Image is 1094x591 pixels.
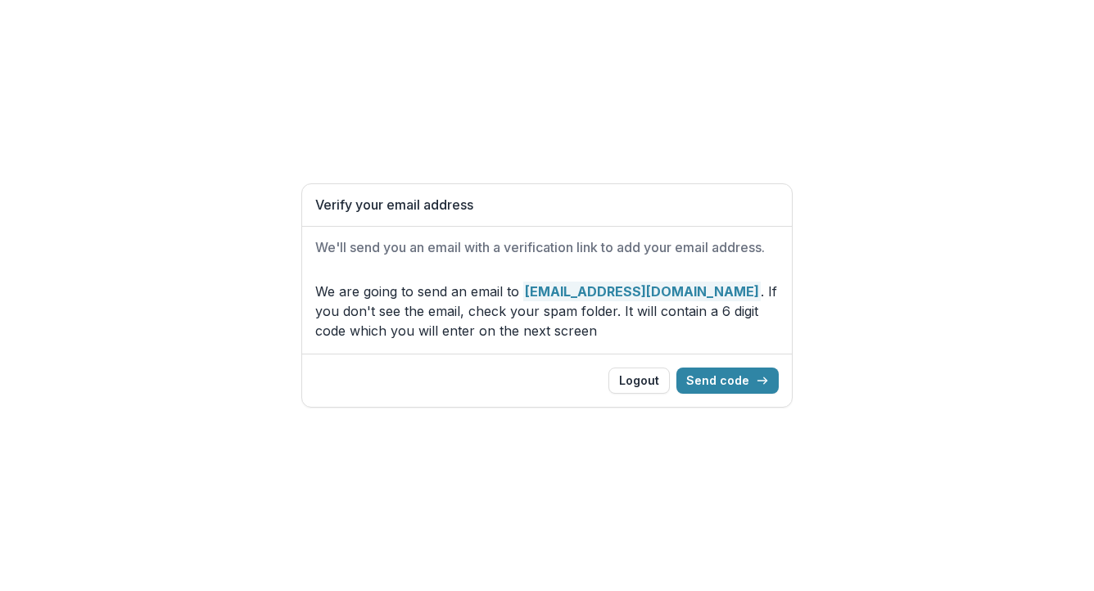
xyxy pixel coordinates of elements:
button: Logout [608,368,670,394]
button: Send code [676,368,779,394]
strong: [EMAIL_ADDRESS][DOMAIN_NAME] [523,282,761,301]
p: We are going to send an email to . If you don't see the email, check your spam folder. It will co... [315,282,779,341]
h2: We'll send you an email with a verification link to add your email address. [315,240,779,255]
h1: Verify your email address [315,197,779,213]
